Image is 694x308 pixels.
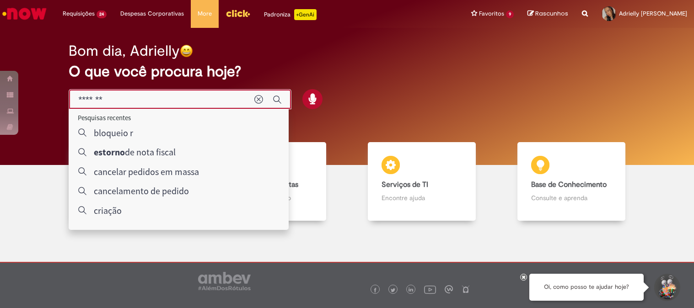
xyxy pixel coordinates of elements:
span: Adrielly [PERSON_NAME] [619,10,687,17]
img: logo_footer_linkedin.png [409,287,413,293]
div: Padroniza [264,9,317,20]
span: 9 [506,11,514,18]
img: ServiceNow [1,5,48,23]
a: Rascunhos [527,10,568,18]
img: logo_footer_workplace.png [445,285,453,293]
b: Base de Conhecimento [531,180,607,189]
div: Oi, como posso te ajudar hoje? [529,274,644,301]
b: Serviços de TI [382,180,428,189]
p: +GenAi [294,9,317,20]
img: logo_footer_ambev_rotulo_gray.png [198,272,251,290]
a: Tirar dúvidas Tirar dúvidas com Lupi Assist e Gen Ai [48,142,198,221]
span: Rascunhos [535,9,568,18]
img: happy-face.png [180,44,193,58]
img: logo_footer_youtube.png [424,283,436,295]
p: Consulte e aprenda [531,193,612,202]
span: 24 [97,11,107,18]
span: More [198,9,212,18]
span: Favoritos [479,9,504,18]
h2: O que você procura hoje? [69,64,625,80]
button: Iniciar Conversa de Suporte [653,274,680,301]
a: Base de Conhecimento Consulte e aprenda [496,142,646,221]
img: click_logo_yellow_360x200.png [226,6,250,20]
a: Serviços de TI Encontre ajuda [347,142,497,221]
span: Despesas Corporativas [120,9,184,18]
h2: Bom dia, Adrielly [69,43,180,59]
img: logo_footer_facebook.png [373,288,377,292]
img: logo_footer_naosei.png [462,285,470,293]
img: logo_footer_twitter.png [391,288,395,292]
p: Encontre ajuda [382,193,462,202]
span: Requisições [63,9,95,18]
